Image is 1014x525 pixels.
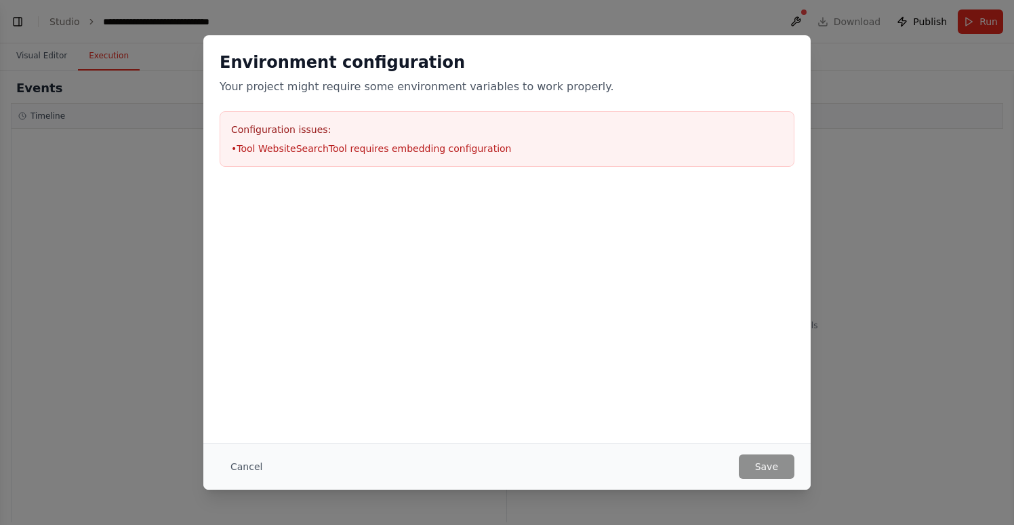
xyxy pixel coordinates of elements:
p: Your project might require some environment variables to work properly. [220,79,794,95]
h2: Environment configuration [220,52,794,73]
button: Cancel [220,454,273,479]
h3: Configuration issues: [231,123,783,136]
li: • Tool WebsiteSearchTool requires embedding configuration [231,142,783,155]
button: Save [739,454,794,479]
